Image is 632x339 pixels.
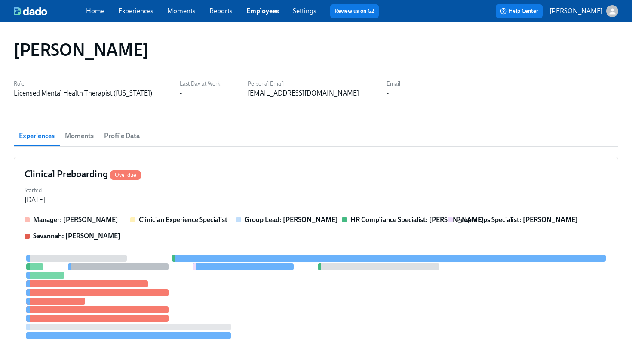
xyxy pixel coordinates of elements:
[387,89,389,98] div: -
[33,232,120,240] strong: Savannah: [PERSON_NAME]
[456,216,578,224] strong: People Ops Specialist: [PERSON_NAME]
[209,7,233,15] a: Reports
[14,40,149,60] h1: [PERSON_NAME]
[167,7,196,15] a: Moments
[549,5,618,17] button: [PERSON_NAME]
[14,89,152,98] div: Licensed Mental Health Therapist ([US_STATE])
[180,89,182,98] div: -
[65,130,94,142] span: Moments
[549,6,603,16] p: [PERSON_NAME]
[500,7,538,15] span: Help Center
[180,79,220,89] label: Last Day at Work
[245,216,338,224] strong: Group Lead: [PERSON_NAME]
[110,172,141,178] span: Overdue
[25,186,45,195] label: Started
[33,216,118,224] strong: Manager: [PERSON_NAME]
[14,7,86,15] a: dado
[334,7,374,15] a: Review us on G2
[387,79,400,89] label: Email
[246,7,279,15] a: Employees
[86,7,104,15] a: Home
[14,79,152,89] label: Role
[330,4,379,18] button: Review us on G2
[104,130,140,142] span: Profile Data
[293,7,316,15] a: Settings
[19,130,55,142] span: Experiences
[496,4,543,18] button: Help Center
[25,168,141,181] h4: Clinical Preboarding
[14,7,47,15] img: dado
[25,195,45,205] div: [DATE]
[118,7,153,15] a: Experiences
[248,89,359,98] div: [EMAIL_ADDRESS][DOMAIN_NAME]
[248,79,359,89] label: Personal Email
[139,216,227,224] strong: Clinician Experience Specialist
[350,216,484,224] strong: HR Compliance Specialist: [PERSON_NAME]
